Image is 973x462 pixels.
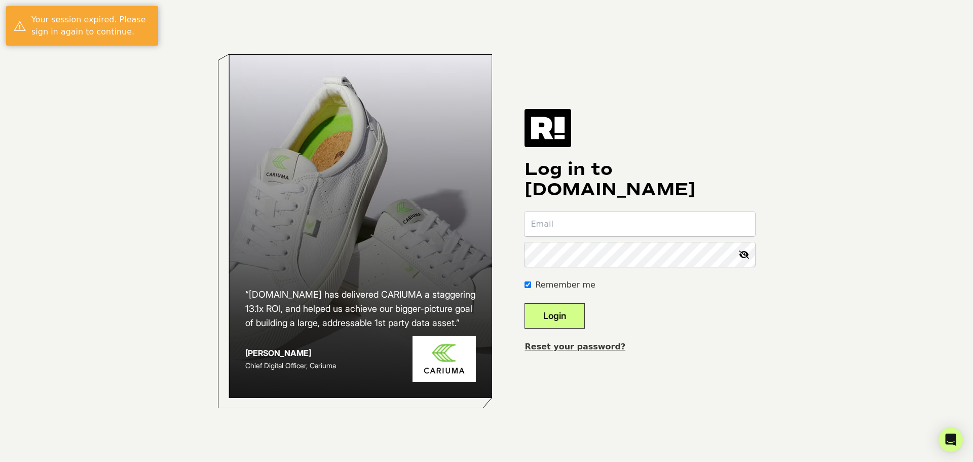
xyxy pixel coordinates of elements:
strong: [PERSON_NAME] [245,348,311,358]
button: Login [525,303,585,329]
h1: Log in to [DOMAIN_NAME] [525,159,755,200]
a: Reset your password? [525,342,625,351]
div: Open Intercom Messenger [939,428,963,452]
div: Your session expired. Please sign in again to continue. [31,14,151,38]
input: Email [525,212,755,236]
img: Cariuma [413,336,476,382]
span: Chief Digital Officer, Cariuma [245,361,336,370]
h2: “[DOMAIN_NAME] has delivered CARIUMA a staggering 13.1x ROI, and helped us achieve our bigger-pic... [245,288,476,330]
img: Retention.com [525,109,571,147]
label: Remember me [535,279,595,291]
